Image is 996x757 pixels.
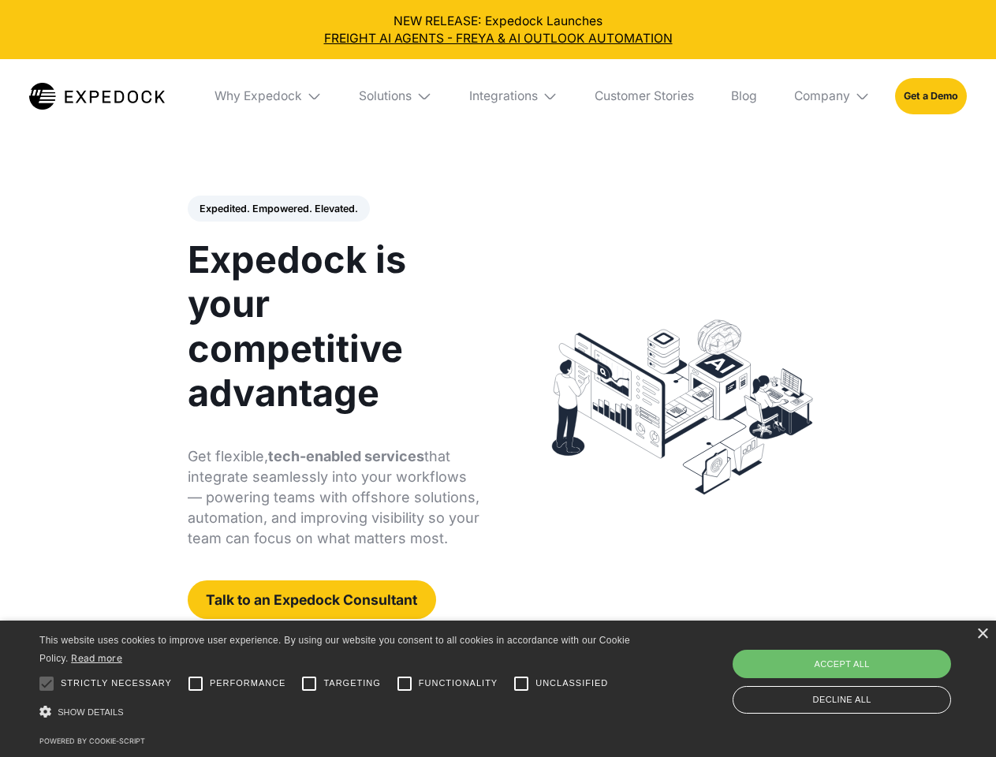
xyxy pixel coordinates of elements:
h1: Expedock is your competitive advantage [188,237,480,415]
div: Decline all [733,686,951,714]
a: Powered by cookie-script [39,736,145,745]
p: Get flexible, that integrate seamlessly into your workflows — powering teams with offshore soluti... [188,446,480,549]
span: This website uses cookies to improve user experience. By using our website you consent to all coo... [39,635,630,664]
span: Targeting [323,677,380,690]
a: Customer Stories [582,59,706,133]
span: Strictly necessary [61,677,172,690]
div: Solutions [359,88,412,104]
span: Unclassified [535,677,608,690]
a: Talk to an Expedock Consultant [188,580,436,619]
span: Functionality [419,677,498,690]
div: Accept all [733,650,951,678]
div: Close [976,628,988,640]
a: FREIGHT AI AGENTS - FREYA & AI OUTLOOK AUTOMATION [13,30,984,47]
span: Performance [210,677,286,690]
a: Get a Demo [895,78,967,114]
div: Company [794,88,850,104]
div: Show details [39,702,636,723]
span: Show details [58,707,124,717]
a: Read more [71,652,122,664]
div: NEW RELEASE: Expedock Launches [13,13,984,47]
div: Why Expedock [214,88,302,104]
strong: tech-enabled services [268,448,424,464]
a: Blog [718,59,769,133]
div: Integrations [469,88,538,104]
